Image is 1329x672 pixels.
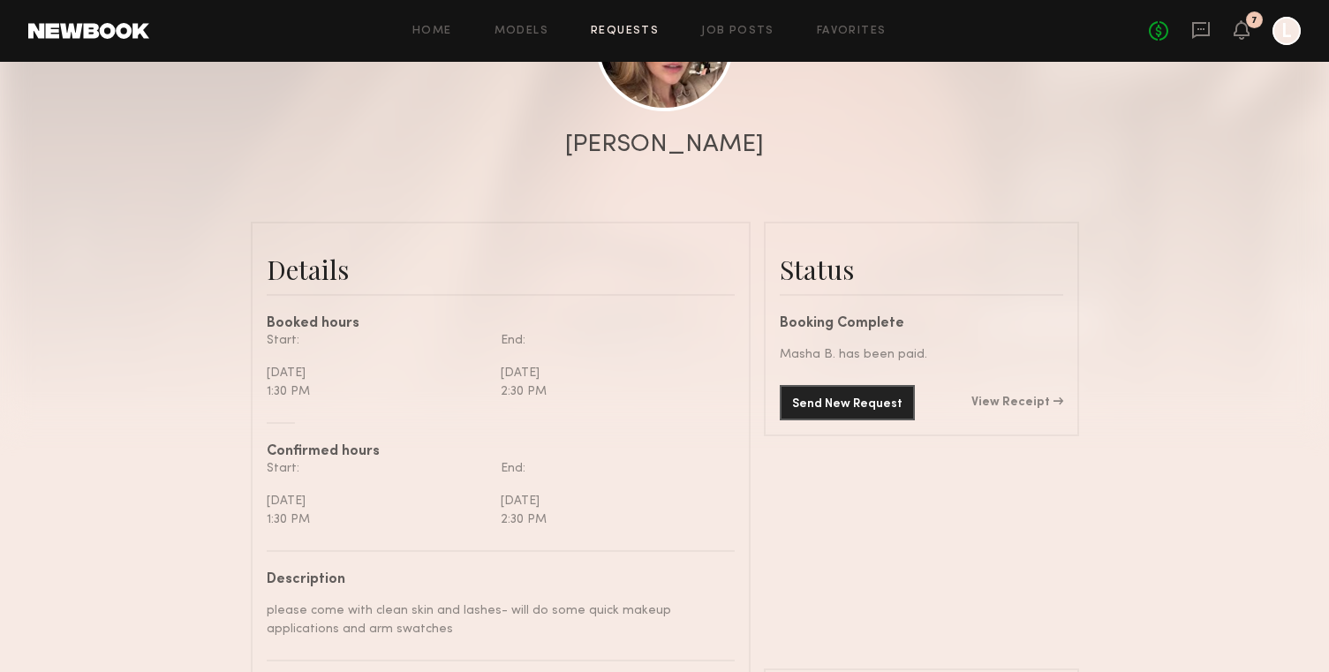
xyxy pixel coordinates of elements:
div: [PERSON_NAME] [565,132,764,157]
div: 1:30 PM [267,510,487,529]
a: View Receipt [971,396,1063,409]
div: Start: [267,331,487,350]
div: Booked hours [267,317,735,331]
div: Description [267,573,721,587]
a: Home [412,26,452,37]
div: Booking Complete [780,317,1063,331]
div: 7 [1251,16,1257,26]
div: [DATE] [267,492,487,510]
div: Masha B. has been paid. [780,345,1063,364]
div: please come with clean skin and lashes- will do some quick makeup applications and arm swatches [267,601,721,638]
button: Send New Request [780,385,915,420]
div: [DATE] [501,364,721,382]
a: Requests [591,26,659,37]
a: Job Posts [701,26,774,37]
a: Favorites [817,26,887,37]
div: Status [780,252,1063,287]
div: 1:30 PM [267,382,487,401]
div: [DATE] [267,364,487,382]
div: [DATE] [501,492,721,510]
div: End: [501,459,721,478]
div: Details [267,252,735,287]
a: Models [495,26,548,37]
div: Start: [267,459,487,478]
div: End: [501,331,721,350]
div: Confirmed hours [267,445,735,459]
div: 2:30 PM [501,382,721,401]
div: 2:30 PM [501,510,721,529]
a: L [1272,17,1301,45]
